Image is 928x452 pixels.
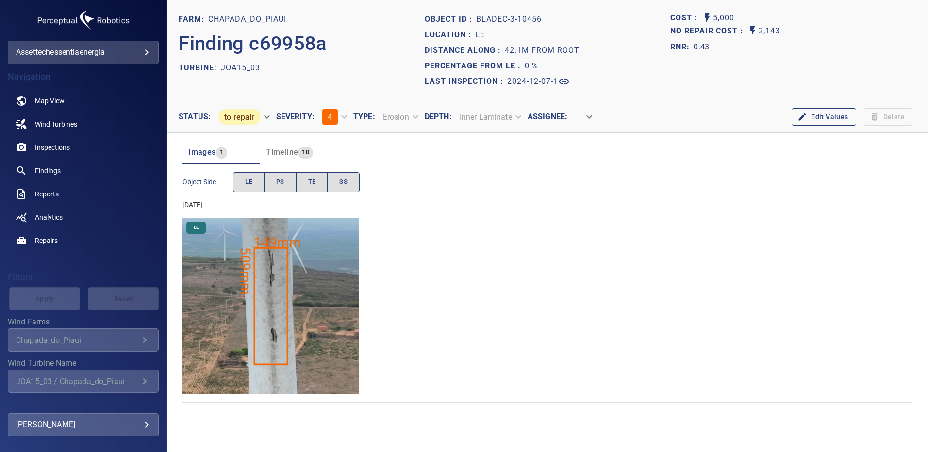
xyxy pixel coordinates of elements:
[339,177,348,188] span: SS
[425,113,452,121] label: Depth :
[476,14,542,25] p: bladeC-3-10456
[759,25,780,38] p: 2,143
[179,14,208,25] p: FARM:
[8,318,159,326] label: Wind Farms
[188,224,205,231] span: LE
[328,113,332,122] span: 4
[16,377,139,386] div: JOA15_03 / Chapada_do_Piaui
[747,25,759,36] svg: Auto No Repair Cost
[264,172,297,192] button: PS
[35,189,59,199] span: Reports
[266,147,298,157] span: Timeline
[16,45,150,60] div: assettechessentiaenergia
[327,172,360,192] button: SS
[8,182,159,206] a: reports noActive
[35,166,61,176] span: Findings
[182,177,233,187] span: Object Side
[425,14,476,25] p: Object ID :
[216,147,227,158] span: 1
[670,12,701,25] span: The base labour and equipment costs to repair the finding. Does not include the loss of productio...
[308,177,316,188] span: TE
[276,113,315,121] label: Severity :
[218,113,260,122] span: to repair
[694,41,709,53] p: 0.43
[8,159,159,182] a: findings noActive
[208,14,286,25] p: Chapada_do_Piaui
[296,172,328,192] button: TE
[425,29,475,41] p: Location :
[670,41,694,53] h1: RNR:
[35,8,132,33] img: assettechessentiaenergia-logo
[182,218,359,394] img: Chapada_do_Piaui/JOA15_03/2024-12-07-1/2024-12-07-3/image199wp199.jpg
[792,108,856,126] button: Edit Values
[16,336,139,345] div: Chapada_do_Piaui
[8,136,159,159] a: inspections noActive
[670,27,747,36] h1: No Repair Cost :
[179,29,327,58] p: Finding c69958a
[505,45,580,56] p: 42.1m from root
[507,76,570,87] a: 2024-12-07-1
[525,60,538,72] p: 0 %
[221,62,260,74] p: JOA15_03
[353,113,375,121] label: Type :
[233,172,265,192] button: LE
[375,109,425,126] div: Erosion
[8,273,159,282] h4: Filters
[8,328,159,352] div: Wind Farms
[425,76,507,87] p: Last Inspection :
[567,109,598,126] div: ​
[16,417,150,433] div: [PERSON_NAME]
[670,14,701,23] h1: Cost :
[233,172,360,192] div: objectSide
[8,229,159,252] a: repairs noActive
[8,41,159,64] div: assettechessentiaenergia
[35,236,58,245] span: Repairs
[35,143,70,152] span: Inspections
[425,60,525,72] p: Percentage from LE :
[425,45,505,56] p: Distance along :
[8,113,159,136] a: windturbines noActive
[528,113,567,121] label: Assignee :
[35,96,65,106] span: Map View
[8,359,159,367] label: Wind Turbine Name
[670,25,747,38] span: Projected additional costs incurred by waiting 1 year to repair. This is a function of possible i...
[211,105,276,129] div: to repair
[8,89,159,113] a: map noActive
[507,76,558,87] p: 2024-12-07-1
[452,109,528,126] div: Inner Laminate
[179,62,221,74] p: TURBINE:
[298,147,313,158] span: 10
[713,12,734,25] p: 5,000
[179,113,211,121] label: Status :
[182,200,912,210] div: [DATE]
[8,206,159,229] a: analytics noActive
[35,119,77,129] span: Wind Turbines
[188,147,215,157] span: Images
[276,177,284,188] span: PS
[8,72,159,81] h4: Navigation
[475,29,485,41] p: LE
[245,177,252,188] span: LE
[8,370,159,393] div: Wind Turbine Name
[701,12,713,23] svg: Auto Cost
[315,105,353,129] div: 4
[35,212,63,222] span: Analytics
[670,39,709,55] span: The ratio of the additional incurred cost of repair in 1 year and the cost of repairing today. Fi...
